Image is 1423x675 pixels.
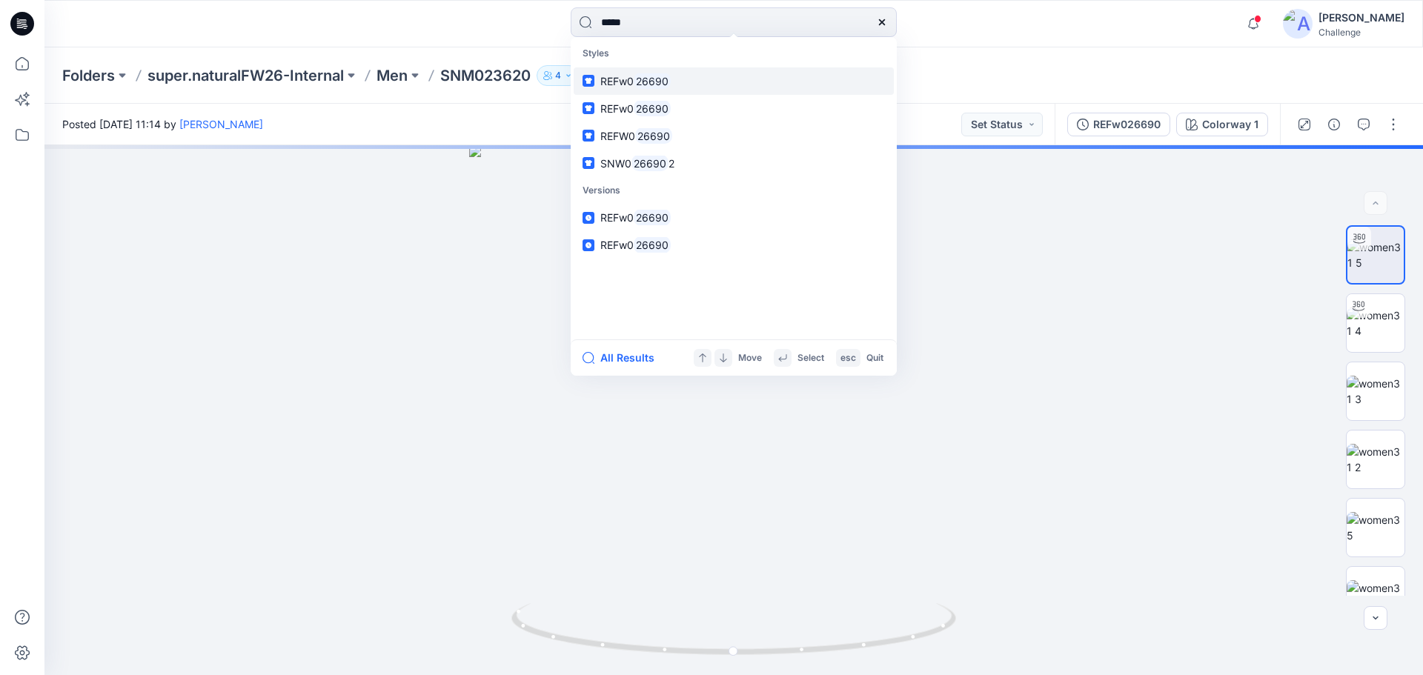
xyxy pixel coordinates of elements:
[1347,444,1404,475] img: women31 2
[797,350,824,366] p: Select
[600,102,634,115] span: REFw0
[634,209,671,226] mark: 26690
[600,157,631,170] span: SNW0
[555,67,561,84] p: 4
[62,65,115,86] a: Folders
[147,65,344,86] a: super.naturalFW26-Internal
[583,349,664,367] button: All Results
[840,350,856,366] p: esc
[1283,9,1313,39] img: avatar
[574,122,894,150] a: REFW026690
[600,211,634,224] span: REFw0
[179,118,263,130] a: [PERSON_NAME]
[1347,580,1404,611] img: women36
[634,100,671,117] mark: 26690
[1202,116,1258,133] div: Colorway 1
[574,177,894,205] p: Versions
[738,350,762,366] p: Move
[669,157,674,170] span: 2
[1093,116,1161,133] div: REFw026690
[1067,113,1170,136] button: REFw026690
[634,236,671,253] mark: 26690
[537,65,580,86] button: 4
[1322,113,1346,136] button: Details
[600,239,634,251] span: REFw0
[574,204,894,231] a: REFw026690
[1347,512,1404,543] img: women35
[1347,307,1404,339] img: women31 4
[1318,9,1404,27] div: [PERSON_NAME]
[440,65,531,86] p: SNM023620
[631,155,669,172] mark: 26690
[574,150,894,177] a: SNW0266902
[600,130,635,142] span: REFW0
[600,75,634,87] span: REFw0
[377,65,408,86] a: Men
[574,95,894,122] a: REFw026690
[574,67,894,95] a: REFw026690
[1347,239,1404,270] img: women31 5
[635,127,672,144] mark: 26690
[62,116,263,132] span: Posted [DATE] 11:14 by
[1318,27,1404,38] div: Challenge
[634,73,671,90] mark: 26690
[1176,113,1268,136] button: Colorway 1
[574,40,894,67] p: Styles
[1347,376,1404,407] img: women31 3
[866,350,883,366] p: Quit
[574,231,894,259] a: REFw026690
